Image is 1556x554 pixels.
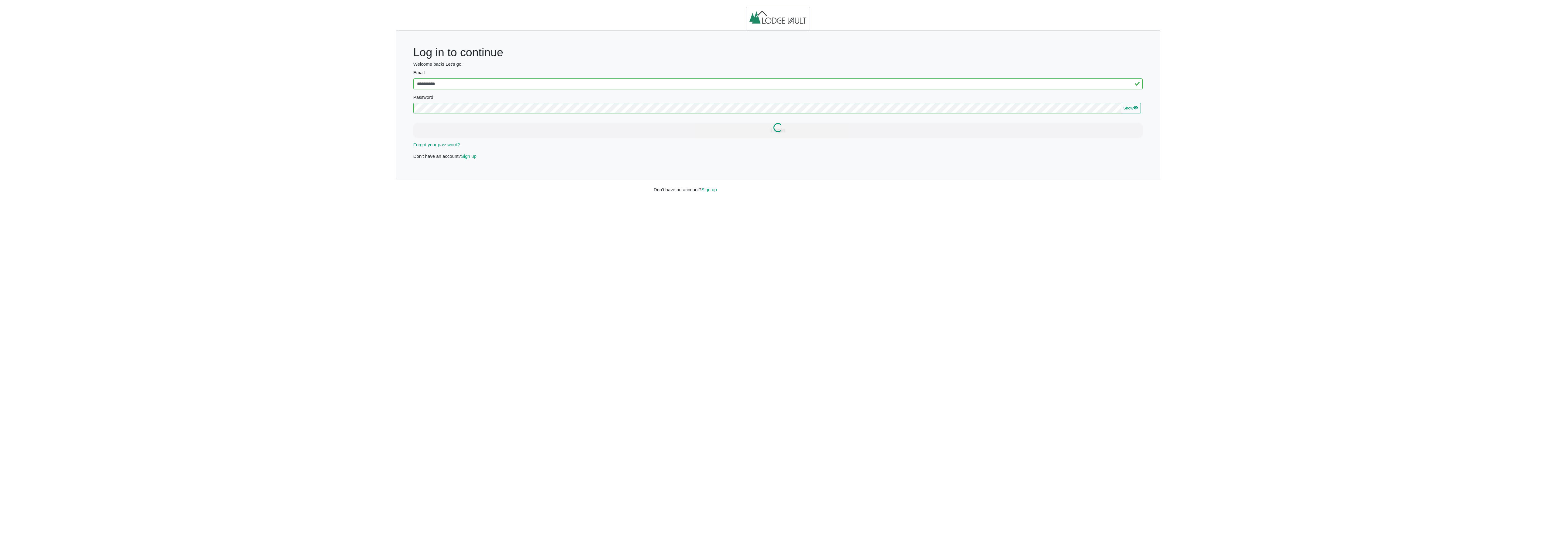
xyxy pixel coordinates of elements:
[413,94,1143,103] legend: Password
[413,46,1143,59] h1: Log in to continue
[649,179,907,193] div: Don't have an account?
[1121,103,1141,114] button: Showeye fill
[461,154,477,159] a: Sign up
[413,61,1143,67] h6: Welcome back! Let's go.
[413,142,460,147] a: Forgot your password?
[1133,105,1138,110] svg: eye fill
[701,187,717,192] a: Sign up
[413,69,1143,76] label: Email
[746,7,810,31] img: logo.2b93711c.jpg
[413,153,1143,160] p: Don't have an account?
